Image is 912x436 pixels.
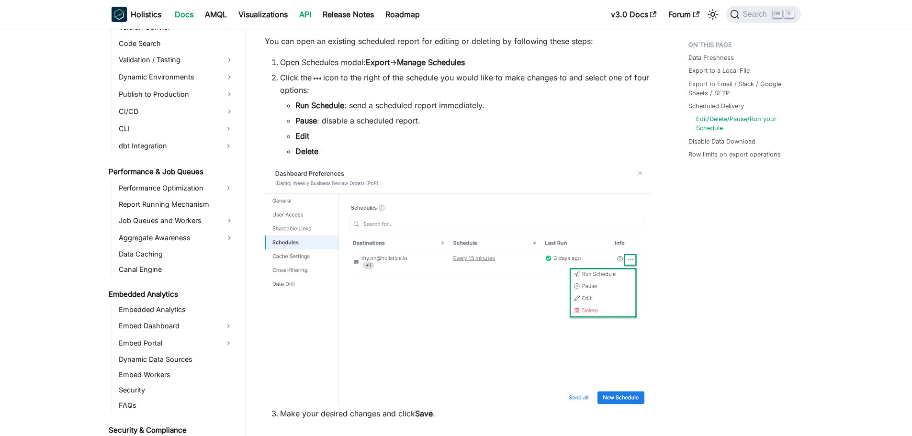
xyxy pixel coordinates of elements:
button: Expand sidebar category 'dbt Integration' [220,138,237,154]
strong: Manage Schedules [397,57,465,67]
button: Expand sidebar category 'CLI' [220,121,237,136]
nav: Docs sidebar [102,29,246,436]
a: Export to a Local File [688,66,750,75]
a: Data Freshness [688,53,734,62]
a: v3.0 Docs [605,7,663,22]
strong: Delete [295,146,318,156]
a: Aggregate Awareness [116,230,237,246]
span: more_horiz [312,73,323,84]
a: dbt Integration [116,138,220,154]
a: Release Notes [317,7,380,22]
a: Job Queues and Workers [116,213,237,228]
a: API [293,7,317,22]
a: CLI [116,121,220,136]
a: Publish to Production [116,87,237,102]
a: Embedded Analytics [106,288,237,301]
a: AMQL [199,7,233,22]
a: Security [116,383,237,397]
a: Validation / Testing [116,52,237,67]
strong: Run Schedule [295,101,344,110]
a: Dynamic Environments [116,69,237,85]
li: Make your desired changes and click . [280,408,650,419]
a: Scheduled Delivery [688,101,744,111]
a: Docs [169,7,199,22]
kbd: K [784,10,794,18]
button: Expand sidebar category 'Embed Dashboard' [220,318,237,334]
button: Expand sidebar category 'Performance Optimization' [220,180,237,196]
strong: Edit [295,131,309,141]
li: : send a scheduled report immediately. [295,100,650,111]
b: Holistics [131,9,161,20]
a: Roadmap [380,7,426,22]
button: Search (Ctrl+K) [726,6,800,23]
a: Dynamic Data Sources [116,353,237,366]
a: Embed Portal [116,335,220,351]
a: Visualizations [233,7,293,22]
a: Embed Dashboard [116,318,220,334]
li: Click the icon to the right of the schedule you would like to make changes to and select one of f... [280,72,650,157]
strong: Pause [295,116,317,125]
a: Embedded Analytics [116,303,237,316]
a: Export to Email / Slack / Google Sheets / SFTP [688,79,795,98]
a: Data Caching [116,247,237,261]
span: Search [740,10,773,19]
img: Holistics [112,7,127,22]
a: Code Search [116,37,237,50]
button: Switch between dark and light mode (currently light mode) [705,7,721,22]
p: You can open an existing scheduled report for editing or deleting by following these steps: [265,35,650,47]
a: Edit/Delete/Pause/Run your Schedule [696,114,791,133]
a: Row limits on export operations [688,150,781,159]
a: Embed Workers [116,368,237,381]
a: Forum [663,7,705,22]
a: FAQs [116,399,237,412]
a: Performance & Job Queues [106,165,237,179]
li: Open Schedules modal: → [280,56,650,68]
strong: Save [415,409,433,418]
strong: Export [366,57,390,67]
a: Canal Engine [116,263,237,276]
a: Report Running Mechanism [116,198,237,211]
button: Expand sidebar category 'Embed Portal' [220,335,237,351]
a: Disable Data Download [688,137,755,146]
a: CI/CD [116,104,237,119]
li: : disable a scheduled report. [295,115,650,126]
a: Performance Optimization [116,180,220,196]
a: HolisticsHolistics [112,7,161,22]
